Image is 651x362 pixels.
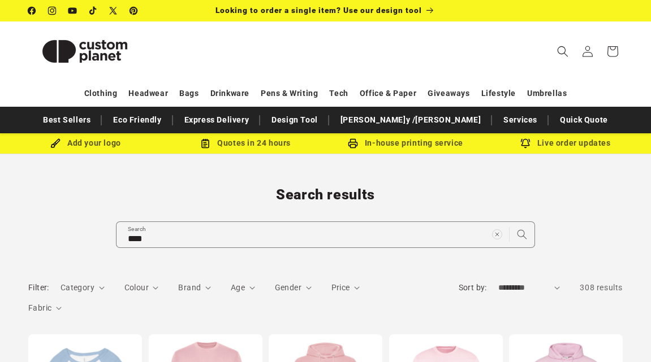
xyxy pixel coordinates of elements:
summary: Age (0 selected) [231,282,255,294]
img: Custom Planet [28,26,141,77]
a: Lifestyle [481,84,516,103]
button: Clear search term [485,222,510,247]
summary: Gender (0 selected) [275,282,312,294]
span: Price [331,283,350,292]
a: [PERSON_NAME]y /[PERSON_NAME] [335,110,486,130]
div: Quotes in 24 hours [166,136,326,150]
a: Best Sellers [37,110,96,130]
a: Custom Planet [24,21,146,81]
summary: Fabric (0 selected) [28,302,62,314]
a: Bags [179,84,199,103]
span: Colour [124,283,149,292]
a: Umbrellas [527,84,567,103]
img: Order Updates Icon [200,138,210,149]
a: Quick Quote [554,110,614,130]
div: Add your logo [6,136,166,150]
a: Services [498,110,543,130]
summary: Colour (0 selected) [124,282,159,294]
summary: Price [331,282,360,294]
summary: Search [550,39,575,64]
button: Search [510,222,534,247]
span: Gender [275,283,301,292]
a: Pens & Writing [261,84,318,103]
span: 308 results [580,283,623,292]
img: Brush Icon [50,138,61,149]
a: Design Tool [266,110,324,130]
a: Eco Friendly [107,110,167,130]
img: In-house printing [348,138,358,149]
a: Clothing [84,84,118,103]
iframe: Chat Widget [594,308,651,362]
span: Looking to order a single item? Use our design tool [215,6,422,15]
a: Express Delivery [179,110,255,130]
a: Giveaways [428,84,469,103]
a: Tech [329,84,348,103]
h1: Search results [28,186,623,204]
a: Drinkware [210,84,249,103]
h2: Filter: [28,282,49,294]
span: Category [61,283,94,292]
span: Brand [178,283,201,292]
span: Age [231,283,245,292]
img: Order updates [520,138,531,149]
span: Fabric [28,303,51,312]
summary: Brand (0 selected) [178,282,211,294]
a: Headwear [128,84,168,103]
a: Office & Paper [360,84,416,103]
div: In-house printing service [326,136,486,150]
div: Live order updates [485,136,645,150]
label: Sort by: [459,283,487,292]
summary: Category (0 selected) [61,282,105,294]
